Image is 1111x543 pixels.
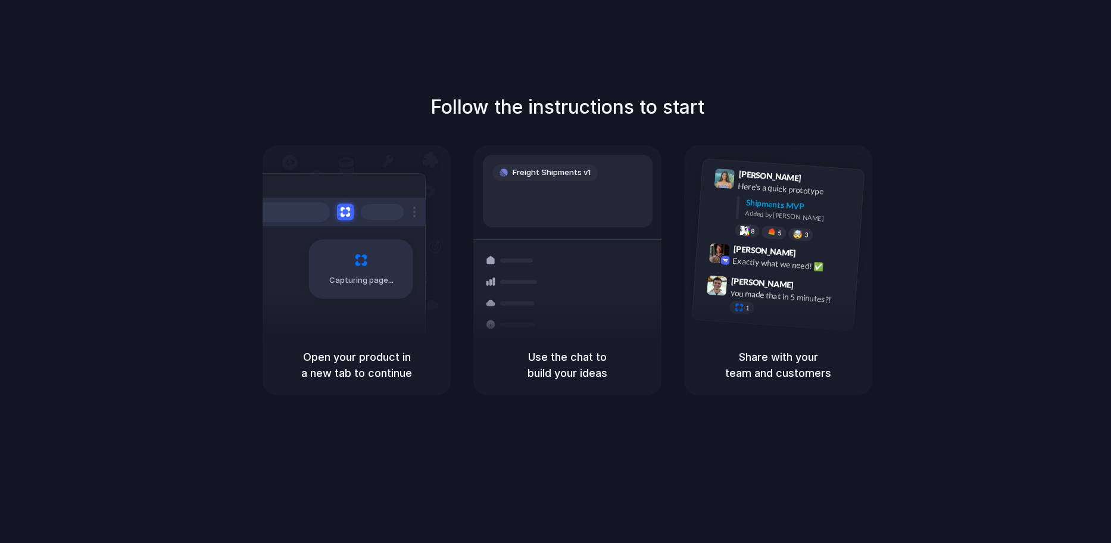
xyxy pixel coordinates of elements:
[745,208,854,226] div: Added by [PERSON_NAME]
[800,248,824,263] span: 9:42 AM
[277,349,436,381] h5: Open your product in a new tab to continue
[751,228,755,235] span: 8
[797,280,822,295] span: 9:47 AM
[804,232,809,238] span: 3
[745,305,750,311] span: 1
[733,242,796,260] span: [PERSON_NAME]
[730,287,849,307] div: you made that in 5 minutes?!
[731,274,794,292] span: [PERSON_NAME]
[329,274,395,286] span: Capturing page
[488,349,647,381] h5: Use the chat to build your ideas
[805,173,829,188] span: 9:41 AM
[732,255,851,275] div: Exactly what we need! ✅
[430,93,704,121] h1: Follow the instructions to start
[513,167,591,179] span: Freight Shipments v1
[793,230,803,239] div: 🤯
[698,349,858,381] h5: Share with your team and customers
[778,230,782,236] span: 5
[738,180,857,200] div: Here's a quick prototype
[745,196,856,216] div: Shipments MVP
[738,167,801,185] span: [PERSON_NAME]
